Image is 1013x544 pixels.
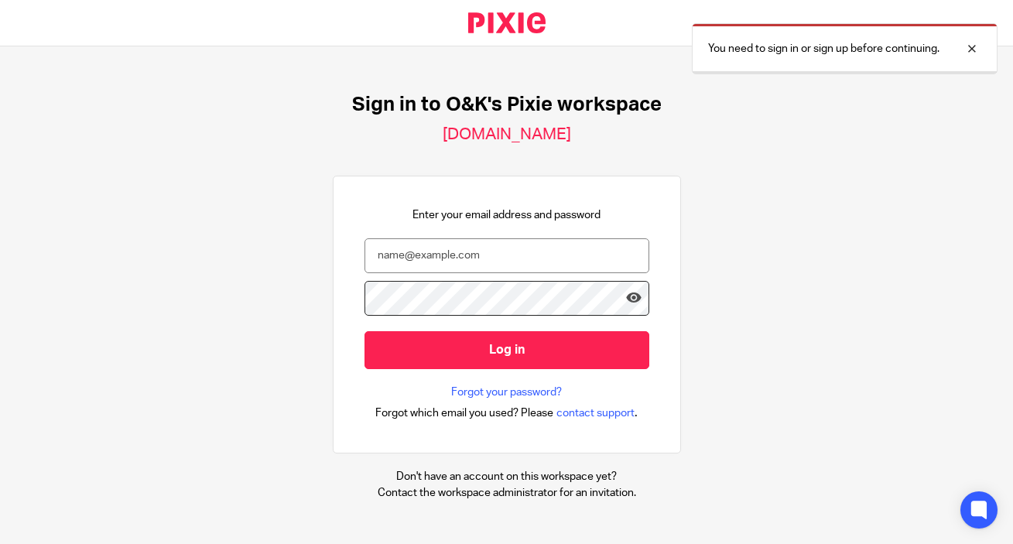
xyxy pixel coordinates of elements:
[364,331,649,369] input: Log in
[378,485,636,501] p: Contact the workspace administrator for an invitation.
[378,469,636,484] p: Don't have an account on this workspace yet?
[375,405,553,421] span: Forgot which email you used? Please
[352,93,662,117] h1: Sign in to O&K's Pixie workspace
[556,405,635,421] span: contact support
[708,41,939,56] p: You need to sign in or sign up before continuing.
[375,404,638,422] div: .
[412,207,601,223] p: Enter your email address and password
[443,125,571,145] h2: [DOMAIN_NAME]
[451,385,562,400] a: Forgot your password?
[364,238,649,273] input: name@example.com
